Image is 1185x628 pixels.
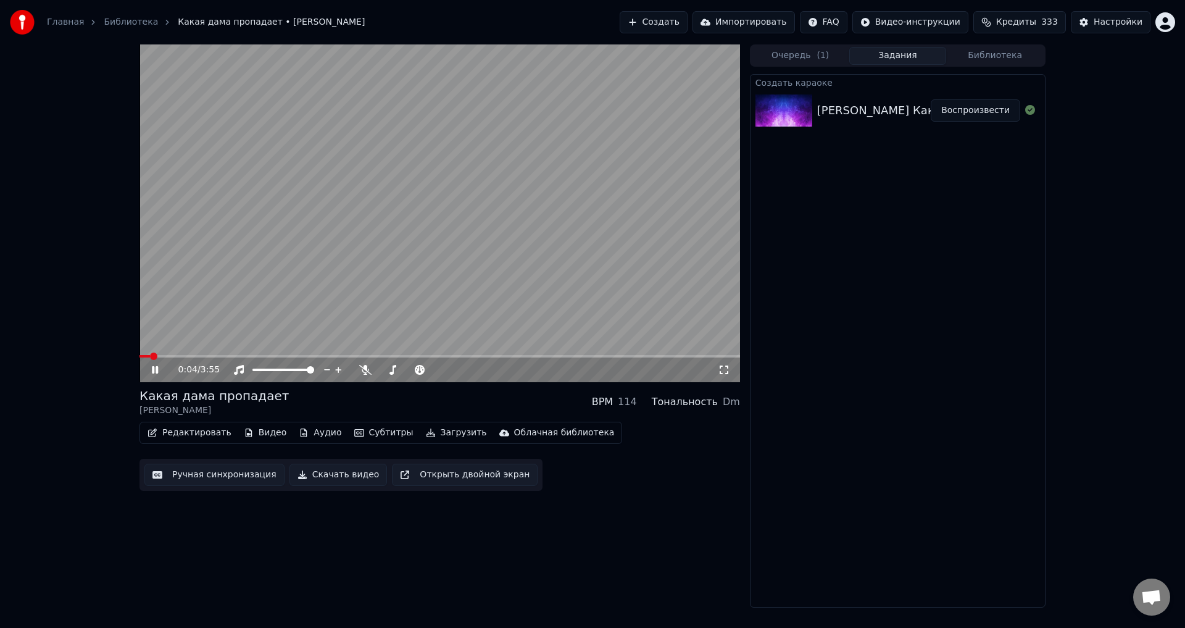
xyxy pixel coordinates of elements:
a: Главная [47,16,84,28]
button: Ручная синхронизация [144,464,285,486]
div: 114 [618,395,637,409]
div: Dm [723,395,740,409]
button: Импортировать [692,11,795,33]
button: Субтитры [349,424,418,442]
button: Загрузить [421,424,492,442]
button: Создать [620,11,688,33]
a: Библиотека [104,16,158,28]
nav: breadcrumb [47,16,365,28]
button: Библиотека [946,47,1044,65]
button: Видео-инструкции [852,11,968,33]
div: Настройки [1094,16,1142,28]
div: Тональность [652,395,718,409]
button: Кредиты333 [973,11,1066,33]
span: 0:04 [178,364,197,376]
button: Воспроизвести [931,99,1020,122]
a: Открытый чат [1133,579,1170,616]
div: Какая дама пропадает [139,387,289,404]
button: Настройки [1071,11,1150,33]
span: Какая дама пропадает • [PERSON_NAME] [178,16,365,28]
span: Кредиты [996,16,1036,28]
img: youka [10,10,35,35]
div: BPM [592,395,613,409]
button: Аудио [294,424,346,442]
button: Открыть двойной экран [392,464,538,486]
div: Облачная библиотека [514,427,615,439]
button: Задания [849,47,947,65]
span: 333 [1041,16,1058,28]
button: Очередь [752,47,849,65]
button: Видео [239,424,292,442]
span: 3:55 [201,364,220,376]
span: ( 1 ) [817,49,829,62]
div: Создать караоке [750,75,1045,90]
div: [PERSON_NAME] [139,404,289,417]
div: / [178,364,208,376]
div: [PERSON_NAME] Какая дама пропадает [817,102,1047,119]
button: FAQ [800,11,847,33]
button: Редактировать [143,424,236,442]
button: Скачать видео [289,464,388,486]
